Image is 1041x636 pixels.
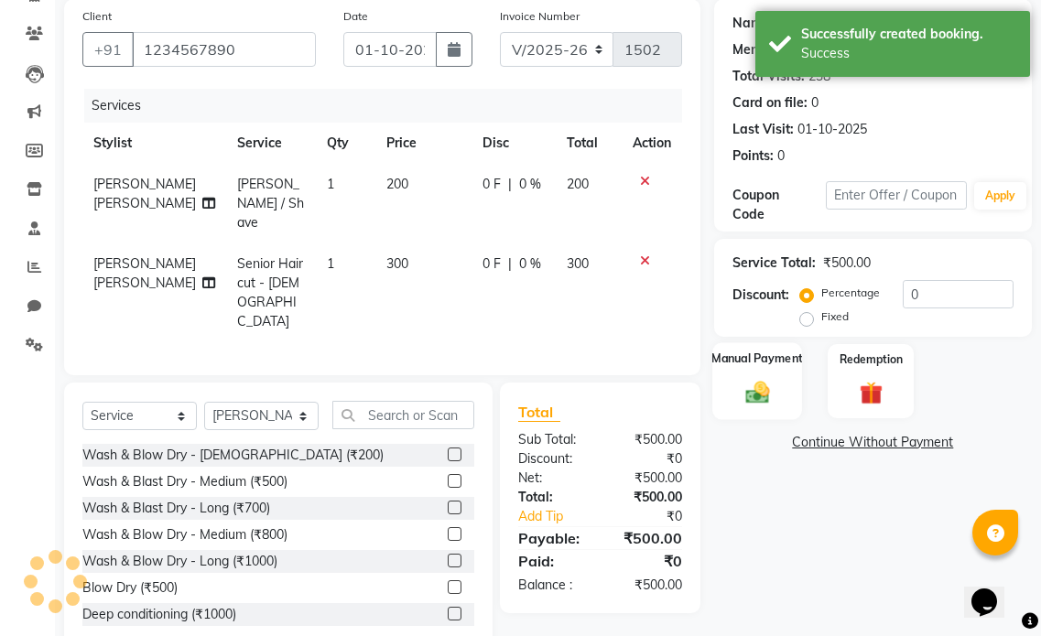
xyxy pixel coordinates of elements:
[386,255,408,272] span: 300
[711,350,803,367] label: Manual Payment
[732,67,805,86] div: Total Visits:
[518,403,560,422] span: Total
[519,175,541,194] span: 0 %
[237,255,303,329] span: Senior Haircut - [DEMOGRAPHIC_DATA]
[826,181,967,210] input: Enter Offer / Coupon Code
[132,32,316,67] input: Search by Name/Mobile/Email/Code
[504,488,600,507] div: Total:
[483,254,501,274] span: 0 F
[82,552,277,571] div: Wash & Blow Dry - Long (₹1000)
[556,123,622,164] th: Total
[718,433,1028,452] a: Continue Without Payment
[801,44,1016,63] div: Success
[375,123,471,164] th: Price
[82,32,134,67] button: +91
[504,507,616,526] a: Add Tip
[600,527,695,549] div: ₹500.00
[82,472,287,491] div: Wash & Blast Dry - Medium (₹500)
[472,123,556,164] th: Disc
[600,430,695,449] div: ₹500.00
[82,605,236,624] div: Deep conditioning (₹1000)
[600,576,695,595] div: ₹500.00
[616,507,696,526] div: ₹0
[567,176,589,192] span: 200
[504,469,600,488] div: Net:
[82,578,178,598] div: Blow Dry (₹500)
[483,175,501,194] span: 0 F
[567,255,589,272] span: 300
[797,120,867,139] div: 01-10-2025
[732,40,812,59] div: Membership:
[811,93,819,113] div: 0
[600,449,695,469] div: ₹0
[777,146,785,166] div: 0
[519,254,541,274] span: 0 %
[82,525,287,544] div: Wash & Blow Dry - Medium (₹800)
[508,175,512,194] span: |
[508,254,512,274] span: |
[600,469,695,488] div: ₹500.00
[801,25,1016,44] div: Successfully created booking.
[622,123,682,164] th: Action
[82,8,112,25] label: Client
[732,253,816,273] div: Service Total:
[327,176,334,192] span: 1
[93,255,196,291] span: [PERSON_NAME] [PERSON_NAME]
[93,176,196,211] span: [PERSON_NAME] [PERSON_NAME]
[732,40,1014,59] div: No Active Membership
[732,186,826,224] div: Coupon Code
[732,93,808,113] div: Card on file:
[237,176,304,231] span: [PERSON_NAME] / Shave
[732,14,774,33] div: Name:
[600,550,695,572] div: ₹0
[504,449,600,469] div: Discount:
[852,379,890,407] img: _gift.svg
[732,286,789,305] div: Discount:
[332,401,474,429] input: Search or Scan
[500,8,580,25] label: Invoice Number
[964,563,1023,618] iframe: chat widget
[974,182,1026,210] button: Apply
[823,253,871,273] div: ₹500.00
[316,123,375,164] th: Qty
[82,123,226,164] th: Stylist
[84,89,696,123] div: Services
[82,499,270,518] div: Wash & Blast Dry - Long (₹700)
[738,378,776,405] img: _cash.svg
[327,255,334,272] span: 1
[732,120,794,139] div: Last Visit:
[386,176,408,192] span: 200
[504,527,600,549] div: Payable:
[504,576,600,595] div: Balance :
[821,285,880,301] label: Percentage
[504,430,600,449] div: Sub Total:
[82,446,384,465] div: Wash & Blow Dry - [DEMOGRAPHIC_DATA] (₹200)
[821,308,849,325] label: Fixed
[600,488,695,507] div: ₹500.00
[504,550,600,572] div: Paid:
[840,351,903,368] label: Redemption
[343,8,368,25] label: Date
[732,146,774,166] div: Points:
[226,123,316,164] th: Service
